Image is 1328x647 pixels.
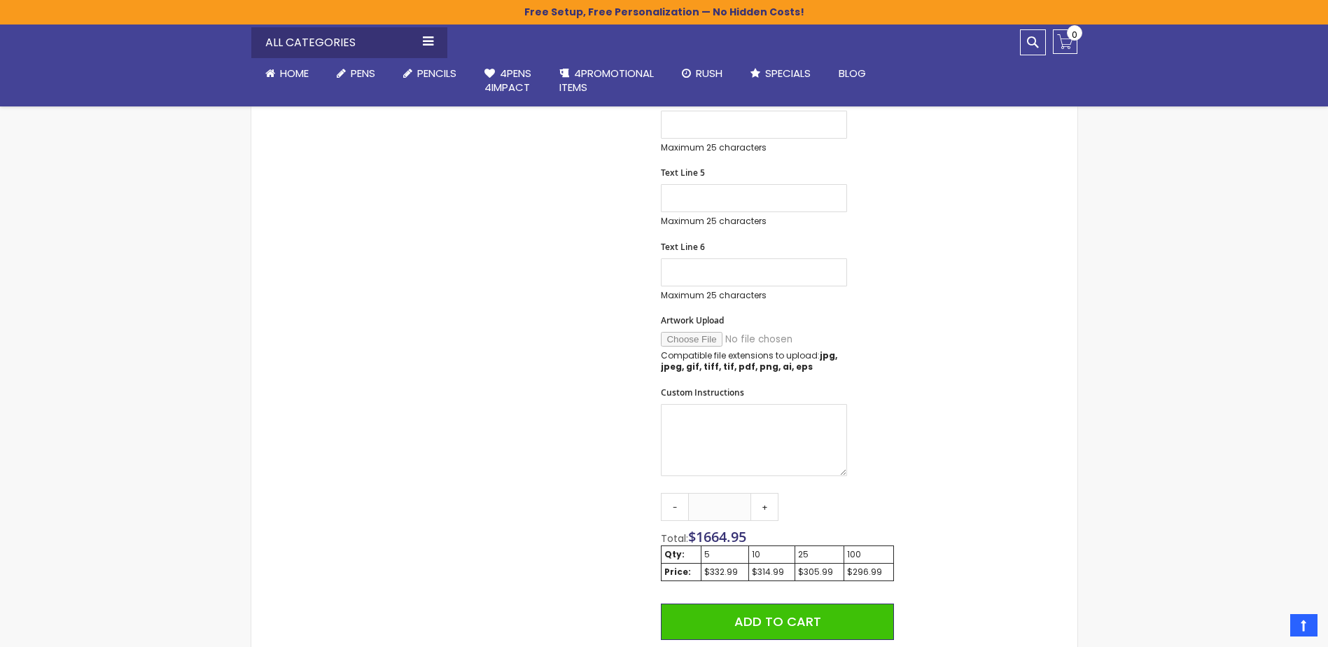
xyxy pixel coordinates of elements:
span: Blog [839,66,866,81]
p: Maximum 25 characters [661,216,847,227]
span: Custom Instructions [661,387,744,398]
span: Home [280,66,309,81]
div: $305.99 [798,566,841,578]
a: - [661,493,689,521]
span: Text Line 6 [661,241,705,253]
span: 4PROMOTIONAL ITEMS [559,66,654,95]
strong: Qty: [664,548,685,560]
p: Compatible file extensions to upload: [661,350,847,373]
a: 4PROMOTIONALITEMS [545,58,668,104]
span: Artwork Upload [661,314,724,326]
div: All Categories [251,27,447,58]
span: 1664.95 [696,527,746,546]
a: Pencils [389,58,470,89]
div: 10 [752,549,792,560]
span: Pencils [417,66,456,81]
a: Home [251,58,323,89]
span: $ [688,527,746,546]
div: 100 [847,549,890,560]
p: Maximum 25 characters [661,142,847,153]
strong: jpg, jpeg, gif, tiff, tif, pdf, png, ai, eps [661,349,837,373]
span: Pens [351,66,375,81]
a: Top [1290,614,1317,636]
a: 4Pens4impact [470,58,545,104]
span: Total: [661,531,688,545]
div: 25 [798,549,841,560]
button: Add to Cart [661,604,893,640]
span: Text Line 5 [661,167,705,179]
strong: Price: [664,566,691,578]
span: Rush [696,66,722,81]
a: 0 [1053,29,1077,54]
a: Blog [825,58,880,89]
span: 0 [1072,28,1077,41]
span: Add to Cart [734,613,821,630]
div: $314.99 [752,566,792,578]
span: 4Pens 4impact [484,66,531,95]
p: Maximum 25 characters [661,290,847,301]
div: $296.99 [847,566,890,578]
a: Specials [736,58,825,89]
span: Specials [765,66,811,81]
a: + [750,493,778,521]
a: Pens [323,58,389,89]
a: Rush [668,58,736,89]
div: $332.99 [704,566,746,578]
div: 5 [704,549,746,560]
